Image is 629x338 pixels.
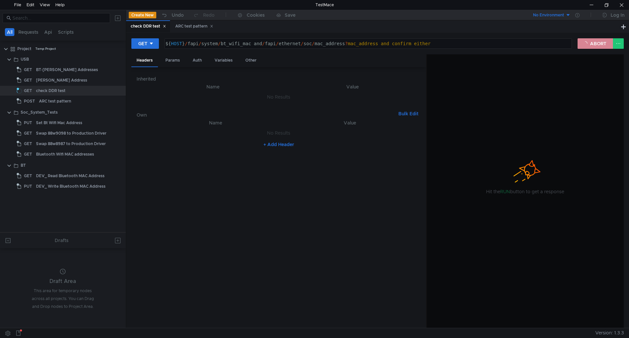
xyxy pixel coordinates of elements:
div: GET [138,40,147,47]
div: Variables [209,54,238,66]
div: Bluetooth Wifi MAC addresses [36,149,94,159]
button: Undo [156,10,188,20]
div: Log In [611,11,624,19]
span: GET [24,65,32,75]
th: Name [147,119,284,127]
nz-embed-empty: No Results [267,94,290,100]
button: Scripts [56,28,76,36]
button: Requests [16,28,40,36]
div: DEV_ Read Bluetooth MAC Address [36,171,105,181]
span: Loading... [17,88,22,94]
button: No Environment [525,10,571,20]
div: Swap 88w8987 to Production Driver [36,139,106,149]
div: [PERSON_NAME] Address [36,75,87,85]
button: Bulk Edit [396,110,421,118]
div: ARC test pattern [39,96,71,106]
span: GET [24,171,32,181]
button: Api [42,28,54,36]
nz-embed-empty: No Results [267,130,290,136]
span: PUT [24,118,32,128]
div: Params [160,54,185,66]
div: No Environment [533,12,564,18]
div: USB [21,54,29,64]
span: POST [24,96,35,106]
div: Auth [187,54,207,66]
button: All [5,28,14,36]
div: Soc_System_Tests [21,107,58,117]
th: Value [284,83,421,91]
div: check DDR test [36,86,66,96]
th: Value [284,119,416,127]
div: check DDR test [131,23,166,30]
button: + Add Header [261,141,297,148]
h6: Inherited [137,75,421,83]
div: DEV_ Write Bluetooth MAC Address [36,181,105,191]
div: Other [240,54,262,66]
span: GET [24,139,32,149]
div: ARC test pattern [175,23,213,30]
span: GET [24,86,32,96]
div: Swap 88w9098 to Production Driver [36,128,106,138]
div: Cookies [247,11,265,19]
div: BT-[PERSON_NAME] Addresses [36,65,98,75]
div: Drafts [55,236,68,244]
button: Create New [129,12,156,18]
div: Redo [203,11,215,19]
th: Name [142,83,284,91]
h6: Own [137,111,396,119]
button: GET [131,38,159,49]
div: BT [21,160,26,170]
input: Search... [12,14,106,22]
div: Temp Project [35,44,56,54]
span: GET [24,128,32,138]
div: Undo [172,11,184,19]
div: Project [17,44,31,54]
div: Save [285,13,295,17]
span: GET [24,149,32,159]
button: Redo [188,10,219,20]
span: PUT [24,181,32,191]
button: ABORT [578,38,613,49]
div: Headers [131,54,158,67]
div: Set Bt Wifi Mac Address [36,118,82,128]
span: GET [24,75,32,85]
span: Version: 1.3.3 [595,328,624,338]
